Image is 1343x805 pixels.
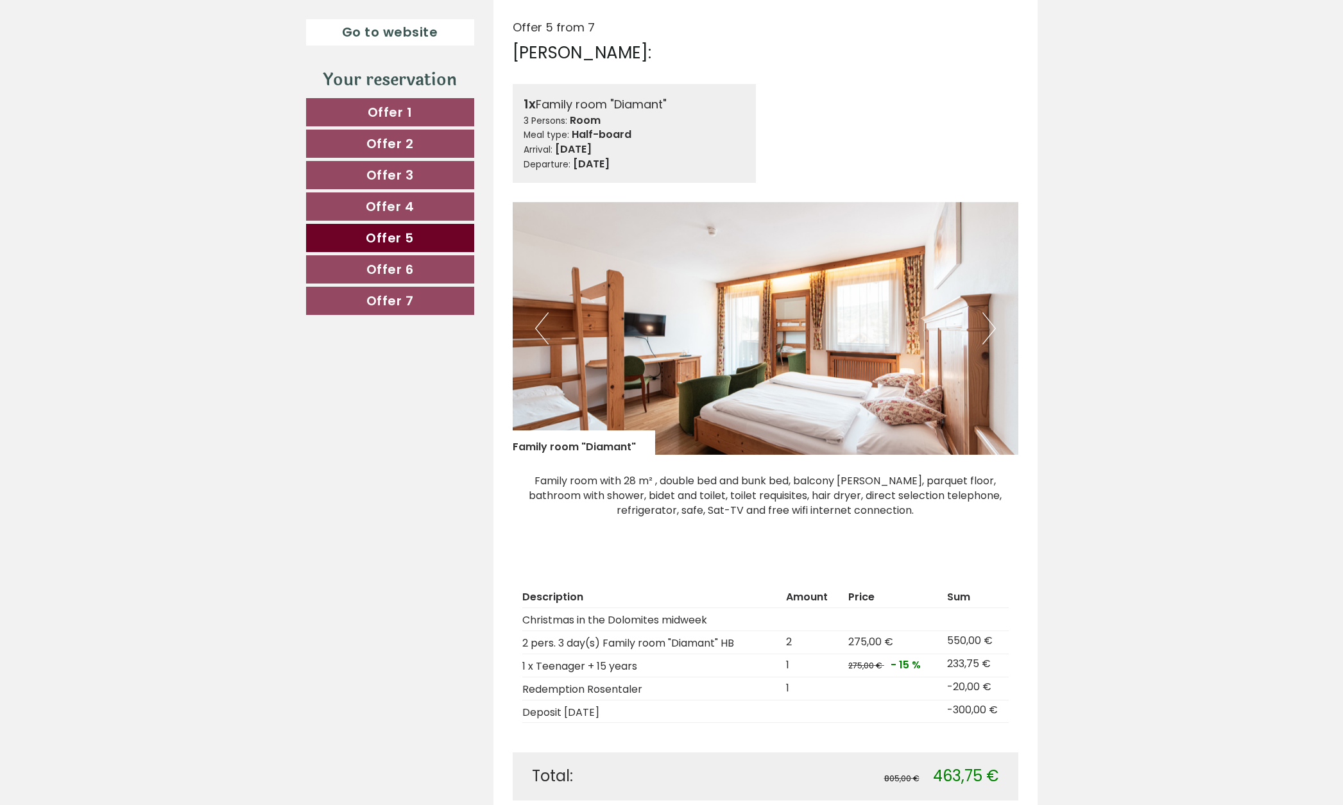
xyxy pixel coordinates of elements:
td: -20,00 € [942,677,1009,700]
span: 275,00 € [848,634,893,649]
span: 805,00 € [884,773,920,784]
b: Half-board [572,127,631,142]
td: 1 x Teenager + 15 years [522,654,781,677]
div: Family room "Diamant" [524,95,745,114]
b: [DATE] [573,157,610,171]
div: Family room "Diamant" [513,430,655,455]
small: Meal type: [524,129,569,141]
td: 1 [781,677,843,700]
td: Redemption Rosentaler [522,677,781,700]
small: Arrival: [524,144,552,156]
span: Offer 5 [366,229,414,247]
span: Offer 4 [366,198,415,216]
td: Christmas in the Dolomites midweek [522,608,781,631]
span: Offer 1 [368,103,413,121]
td: 550,00 € [942,631,1009,654]
span: Offer 2 [366,135,414,153]
td: 2 [781,631,843,654]
b: [DATE] [555,142,592,157]
small: 3 Persons: [524,115,567,127]
td: 2 pers. 3 day(s) Family room "Diamant" HB [522,631,781,654]
th: Sum [942,588,1009,607]
td: 233,75 € [942,654,1009,677]
p: Family room with 28 m² , double bed and bunk bed, balcony [PERSON_NAME], parquet floor, bathroom ... [513,474,1018,532]
small: Departure: [524,158,570,171]
span: Offer 5 from 7 [513,19,595,35]
th: Description [522,588,781,607]
div: Your reservation [306,68,474,92]
b: Room [570,113,601,128]
b: 1x [524,95,536,113]
span: Offer 7 [366,292,414,310]
span: Offer 6 [366,260,414,278]
img: image [513,202,1018,455]
a: Go to website [306,19,474,46]
span: Offer 3 [366,166,414,184]
span: 463,75 € [933,765,999,786]
div: [PERSON_NAME]: [513,41,651,65]
th: Price [843,588,942,607]
button: Previous [535,312,549,344]
td: 1 [781,654,843,677]
div: Total: [522,765,766,787]
td: -300,00 € [942,700,1009,723]
th: Amount [781,588,843,607]
td: Deposit [DATE] [522,700,781,723]
span: 275,00 € [848,660,882,671]
button: Next [982,312,996,344]
span: - 15 % [891,657,921,672]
